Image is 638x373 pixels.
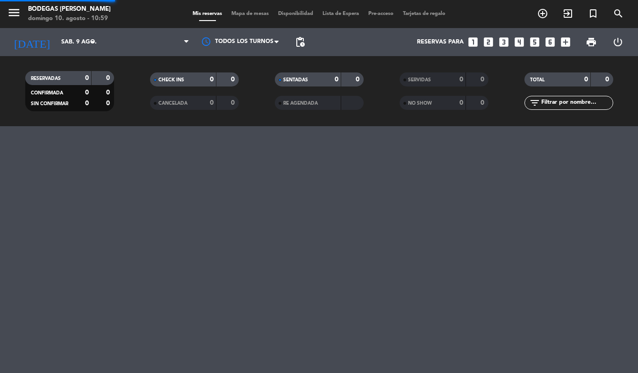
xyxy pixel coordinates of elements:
[398,11,450,16] span: Tarjetas de regalo
[408,101,432,106] span: NO SHOW
[459,100,463,106] strong: 0
[540,98,613,108] input: Filtrar por nombre...
[231,100,237,106] strong: 0
[106,100,112,107] strong: 0
[459,76,463,83] strong: 0
[586,36,597,48] span: print
[537,8,548,19] i: add_circle_outline
[85,89,89,96] strong: 0
[87,36,98,48] i: arrow_drop_down
[612,36,624,48] i: power_settings_new
[318,11,364,16] span: Lista de Espera
[106,89,112,96] strong: 0
[559,36,572,48] i: add_box
[283,101,318,106] span: RE AGENDADA
[604,28,631,56] div: LOG OUT
[467,36,479,48] i: looks_one
[283,78,308,82] span: SENTADAS
[231,76,237,83] strong: 0
[294,36,306,48] span: pending_actions
[480,100,486,106] strong: 0
[364,11,398,16] span: Pre-acceso
[31,101,68,106] span: SIN CONFIRMAR
[7,6,21,23] button: menu
[584,76,588,83] strong: 0
[210,76,214,83] strong: 0
[273,11,318,16] span: Disponibilidad
[106,75,112,81] strong: 0
[613,8,624,19] i: search
[335,76,338,83] strong: 0
[7,32,57,52] i: [DATE]
[158,101,187,106] span: CANCELADA
[7,6,21,20] i: menu
[188,11,227,16] span: Mis reservas
[480,76,486,83] strong: 0
[605,76,611,83] strong: 0
[417,39,464,45] span: Reservas para
[529,97,540,108] i: filter_list
[529,36,541,48] i: looks_5
[498,36,510,48] i: looks_3
[28,5,111,14] div: Bodegas [PERSON_NAME]
[588,8,599,19] i: turned_in_not
[562,8,573,19] i: exit_to_app
[482,36,495,48] i: looks_two
[408,78,431,82] span: SERVIDAS
[227,11,273,16] span: Mapa de mesas
[530,78,545,82] span: TOTAL
[28,14,111,23] div: domingo 10. agosto - 10:59
[85,75,89,81] strong: 0
[356,76,361,83] strong: 0
[210,100,214,106] strong: 0
[158,78,184,82] span: CHECK INS
[85,100,89,107] strong: 0
[31,76,61,81] span: RESERVADAS
[31,91,63,95] span: CONFIRMADA
[544,36,556,48] i: looks_6
[513,36,525,48] i: looks_4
